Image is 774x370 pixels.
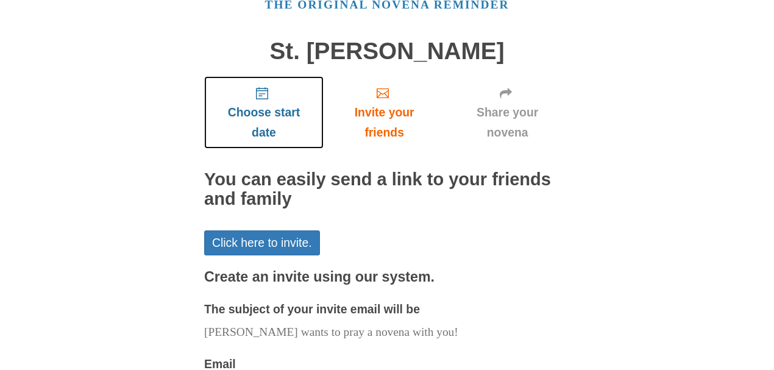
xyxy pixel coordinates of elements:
label: The subject of your invite email will be [204,299,420,319]
a: Choose start date [204,76,324,149]
span: Invite your friends [336,102,433,143]
a: Click here to invite. [204,230,320,255]
h1: St. [PERSON_NAME] [204,38,570,65]
h3: Create an invite using our system. [204,269,570,285]
span: Choose start date [216,102,311,143]
p: [PERSON_NAME] wants to pray a novena with you! [204,322,570,343]
span: Share your novena [457,102,558,143]
a: Share your novena [445,76,570,149]
a: Invite your friends [324,76,445,149]
h2: You can easily send a link to your friends and family [204,170,570,209]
